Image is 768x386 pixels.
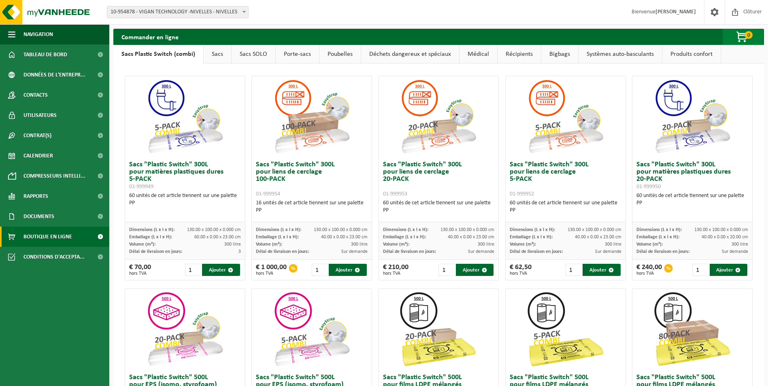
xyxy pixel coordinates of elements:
[383,207,495,214] div: PP
[636,242,663,247] span: Volume (m³):
[636,249,689,254] span: Délai de livraison en jours:
[23,65,85,85] span: Données de l'entrepr...
[202,264,240,276] button: Ajouter
[575,235,621,240] span: 40.00 x 0.00 x 23.00 cm
[129,235,172,240] span: Emballage (L x l x H):
[636,271,662,276] span: hors TVA
[510,227,555,232] span: Dimensions (L x l x H):
[723,29,763,45] button: 0
[204,45,231,64] a: Sacs
[448,235,494,240] span: 40.00 x 0.00 x 23.00 cm
[256,235,299,240] span: Emballage (L x l x H):
[23,24,53,45] span: Navigation
[478,242,494,247] span: 300 litre
[23,166,85,186] span: Compresseurs intelli...
[23,247,85,267] span: Conditions d'accepta...
[510,264,532,276] div: € 62,50
[525,76,606,157] img: 01-999952
[23,146,53,166] span: Calendrier
[23,206,54,227] span: Documents
[224,242,241,247] span: 300 litre
[194,235,241,240] span: 60.00 x 0.00 x 23.00 cm
[256,271,287,276] span: hors TVA
[129,192,241,207] div: 60 unités de cet article tiennent sur une palette
[256,264,287,276] div: € 1 000,00
[341,249,368,254] span: Sur demande
[129,161,241,190] h3: Sacs "Plastic Switch" 300L pour matières plastiques dures 5-PACK
[383,242,409,247] span: Volume (m³):
[636,192,748,207] div: 60 unités de cet article tiennent sur une palette
[276,45,319,64] a: Porte-sacs
[510,199,621,214] div: 60 unités de cet article tiennent sur une palette
[256,191,280,197] span: 01-999954
[438,264,455,276] input: 1
[271,289,352,370] img: 01-999955
[510,161,621,197] h3: Sacs "Plastic Switch" 300L pour liens de cerclage 5-PACK
[383,249,436,254] span: Délai de livraison en jours:
[525,289,606,370] img: 01-999963
[256,242,282,247] span: Volume (m³):
[583,264,620,276] button: Ajouter
[636,199,748,207] div: PP
[605,242,621,247] span: 300 litre
[361,45,459,64] a: Déchets dangereux et spéciaux
[185,264,201,276] input: 1
[383,191,407,197] span: 01-999953
[271,76,352,157] img: 01-999954
[383,235,426,240] span: Emballage (L x l x H):
[579,45,662,64] a: Systèmes auto-basculants
[23,85,48,105] span: Contacts
[732,242,748,247] span: 300 litre
[655,9,696,15] strong: [PERSON_NAME]
[23,186,48,206] span: Rapports
[662,45,721,64] a: Produits confort
[440,227,494,232] span: 130.00 x 100.00 x 0.000 cm
[510,191,534,197] span: 01-999952
[383,199,495,214] div: 60 unités de cet article tiennent sur une palette
[652,76,733,157] img: 01-999950
[636,184,661,190] span: 01-999950
[351,242,368,247] span: 300 litre
[107,6,248,18] span: 10-954878 - VIGAN TECHNOLOGY -NIVELLES - NIVELLES
[23,45,67,65] span: Tableau de bord
[187,227,241,232] span: 130.00 x 100.00 x 0.000 cm
[383,227,428,232] span: Dimensions (L x l x H):
[460,45,497,64] a: Médical
[383,161,495,197] h3: Sacs "Plastic Switch" 300L pour liens de cerclage 20-PACK
[636,235,679,240] span: Emballage (L x l x H):
[321,235,368,240] span: 40.00 x 0.00 x 23.00 cm
[722,249,748,254] span: Sur demande
[129,199,241,207] div: PP
[319,45,361,64] a: Poubelles
[498,45,541,64] a: Récipients
[636,227,682,232] span: Dimensions (L x l x H):
[636,264,662,276] div: € 240,00
[398,76,479,157] img: 01-999953
[145,289,226,370] img: 01-999956
[456,264,494,276] button: Ajouter
[510,235,553,240] span: Emballage (L x l x H):
[129,227,174,232] span: Dimensions (L x l x H):
[595,249,621,254] span: Sur demande
[383,264,408,276] div: € 210,00
[145,76,226,157] img: 01-999949
[566,264,582,276] input: 1
[568,227,621,232] span: 130.00 x 100.00 x 0.000 cm
[383,271,408,276] span: hors TVA
[129,184,153,190] span: 01-999949
[23,227,72,247] span: Boutique en ligne
[113,45,203,64] a: Sacs Plastic Switch (combi)
[314,227,368,232] span: 130.00 x 100.00 x 0.000 cm
[745,31,753,39] span: 0
[510,242,536,247] span: Volume (m³):
[510,271,532,276] span: hors TVA
[256,207,368,214] div: PP
[329,264,366,276] button: Ajouter
[636,161,748,190] h3: Sacs "Plastic Switch" 300L pour matières plastiques dures 20-PACK
[23,105,57,125] span: Utilisateurs
[510,249,563,254] span: Délai de livraison en jours:
[256,227,301,232] span: Dimensions (L x l x H):
[312,264,328,276] input: 1
[398,289,479,370] img: 01-999964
